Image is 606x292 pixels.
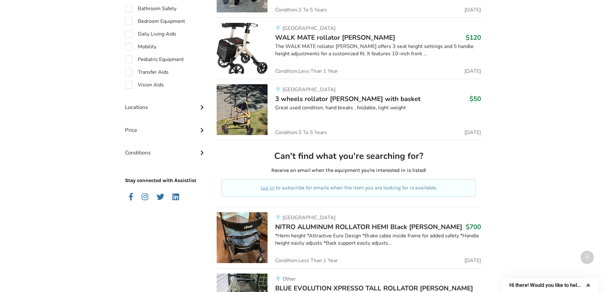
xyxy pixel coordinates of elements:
label: Pediatric Equipment [125,56,184,63]
span: Condition: 3 To 5 Years [275,130,327,135]
div: Locations [125,91,206,114]
div: Conditions [125,137,206,159]
span: Other [282,275,296,282]
span: [GEOGRAPHIC_DATA] [282,25,336,32]
a: mobility-3 wheels rollator walker with basket [GEOGRAPHIC_DATA]3 wheels rollator [PERSON_NAME] wi... [217,79,481,140]
a: Log in [261,185,275,191]
p: Stay connected with Assistlist [125,159,206,184]
span: Condition: Less Than 1 Year [275,69,338,74]
div: Great used condition, hand breaks , foldable, light weight [275,104,481,112]
label: Vision Aids [125,81,164,89]
h3: $700 [466,223,481,231]
label: Transfer Aids [125,68,169,76]
h3: $50 [470,95,481,103]
div: *Hemi height *Attractive Euro Design *Brake cable inside frame for added safety *Handle height ea... [275,232,481,247]
img: mobility-3 wheels rollator walker with basket [217,84,268,135]
span: WALK MATE rollator [PERSON_NAME] [275,33,395,42]
span: [DATE] [464,69,481,74]
h3: $120 [466,33,481,42]
label: Daily Living Aids [125,30,176,38]
img: mobility-walk mate rollator walker [217,23,268,74]
div: Price [125,114,206,137]
span: NITRO ALUMINUM ROLLATOR HEMI Black [PERSON_NAME] [275,222,462,231]
span: [GEOGRAPHIC_DATA] [282,214,336,221]
span: Condition: Less Than 1 Year [275,258,338,263]
p: to subscribe for emails when the item you are looking for is available. [229,184,468,192]
label: Mobility [125,43,157,51]
h2: Can't find what you're searching for? [222,151,476,162]
span: Condition: 3 To 5 Years [275,7,327,12]
span: [DATE] [464,258,481,263]
a: mobility-walk mate rollator walker[GEOGRAPHIC_DATA]WALK MATE rollator [PERSON_NAME]$120The WALK M... [217,17,481,79]
p: Receive an email when the equipment you're interested in is listed! [222,167,476,174]
a: mobility-nitro aluminum rollator hemi black walker[GEOGRAPHIC_DATA]NITRO ALUMINUM ROLLATOR HEMI B... [217,207,481,268]
label: Bathroom Safety [125,5,177,12]
span: 3 wheels rollator [PERSON_NAME] with basket [275,94,421,103]
span: [DATE] [464,7,481,12]
span: [DATE] [464,130,481,135]
button: Show survey - Hi there! Would you like to help us improve AssistList? [509,281,592,289]
img: mobility-nitro aluminum rollator hemi black walker [217,212,268,263]
div: The WALK MATE rollator [PERSON_NAME] offers 3 seat height settings and 5 handle height adjustment... [275,43,481,58]
span: [GEOGRAPHIC_DATA] [282,86,336,93]
span: Hi there! Would you like to help us improve AssistList? [509,282,584,288]
label: Bedroom Equipment [125,17,185,25]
